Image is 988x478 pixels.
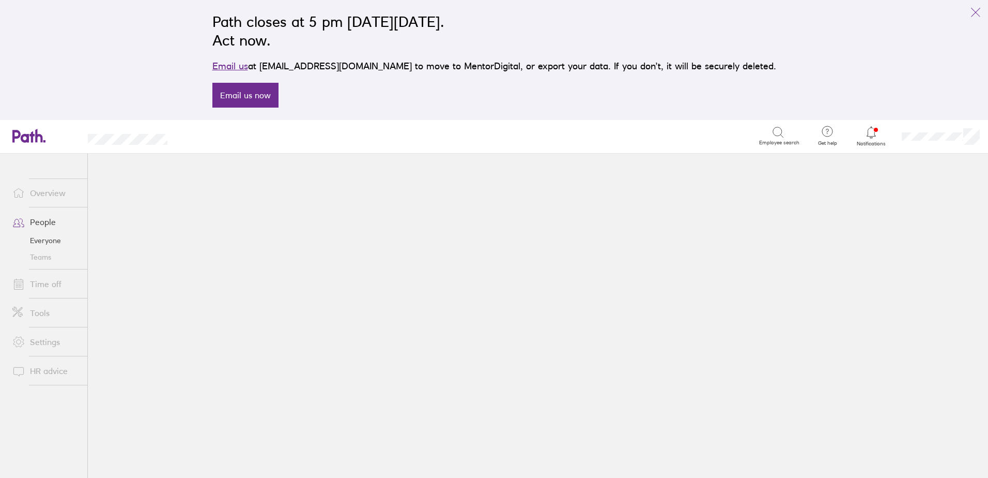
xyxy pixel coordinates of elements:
span: Get help [811,140,844,146]
span: Notifications [855,141,888,147]
a: Time off [4,274,87,294]
a: Everyone [4,232,87,249]
span: Employee search [759,140,799,146]
a: Email us now [212,83,279,108]
a: Tools [4,303,87,323]
div: Search [195,131,222,140]
a: Settings [4,332,87,352]
a: Notifications [855,125,888,147]
a: Teams [4,249,87,265]
a: Overview [4,183,87,203]
p: at [EMAIL_ADDRESS][DOMAIN_NAME] to move to MentorDigital, or export your data. If you don’t, it w... [212,59,776,73]
a: HR advice [4,361,87,381]
a: Email us [212,61,248,71]
h2: Path closes at 5 pm [DATE][DATE]. Act now. [212,12,776,50]
a: People [4,212,87,232]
